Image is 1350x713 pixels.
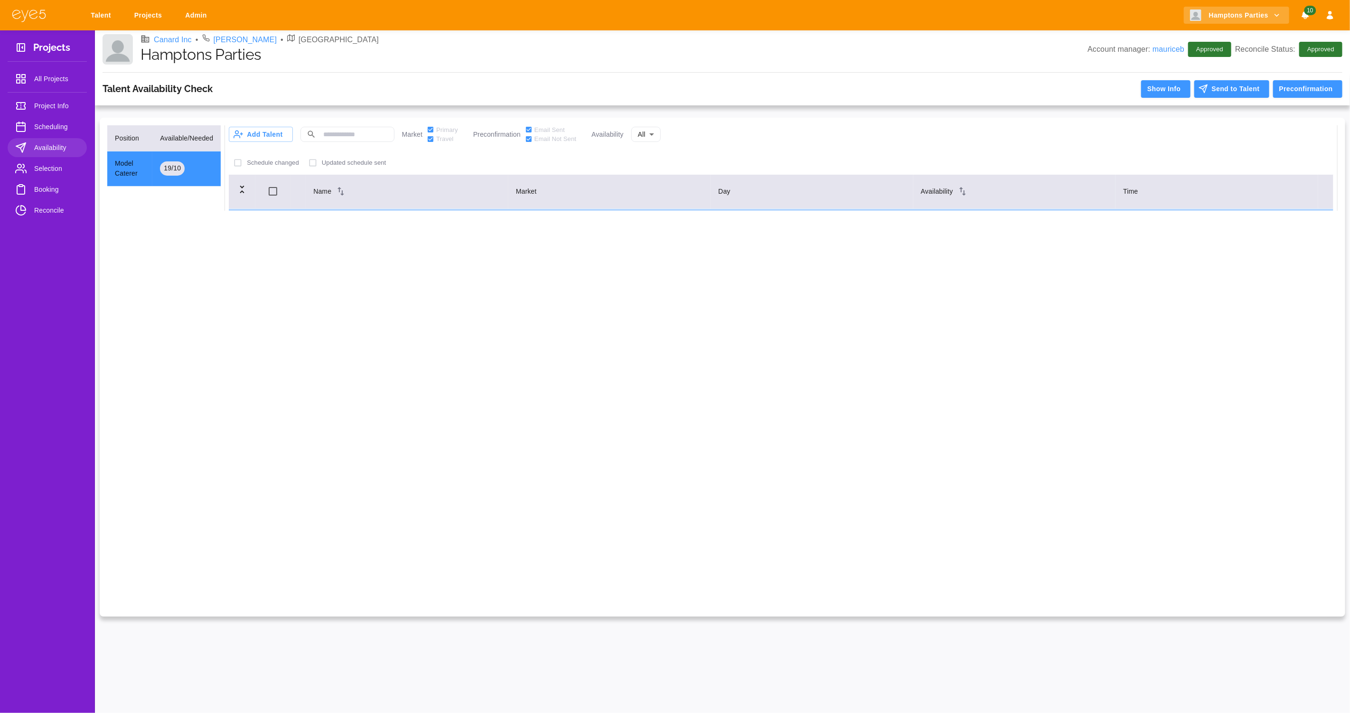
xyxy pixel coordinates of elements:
[128,7,171,24] a: Projects
[34,205,79,216] span: Reconcile
[1235,42,1342,57] p: Reconcile Status:
[8,180,87,199] a: Booking
[107,151,152,187] td: Model Caterer
[154,34,192,46] a: Canard Inc
[8,201,87,220] a: Reconcile
[8,159,87,178] a: Selection
[179,7,216,24] a: Admin
[281,34,283,46] li: •
[11,9,47,22] img: eye5
[1190,9,1201,21] img: Client logo
[196,34,198,46] li: •
[322,158,386,168] p: Updated schedule sent
[473,130,521,140] p: Preconfirmation
[313,186,501,197] div: Name
[711,174,913,209] th: Day
[33,42,70,56] h3: Projects
[8,138,87,157] a: Availability
[1184,7,1289,24] button: Hamptons Parties
[1141,80,1190,98] button: Show Info
[1191,45,1229,54] span: Approved
[508,174,711,209] th: Market
[1273,80,1342,98] button: Preconfirmation
[34,73,79,84] span: All Projects
[921,186,1108,197] div: Availability
[436,134,453,144] span: Travel
[152,125,221,151] th: Available/Needed
[34,121,79,132] span: Scheduling
[1153,45,1184,53] a: mauriceb
[591,130,623,140] p: Availability
[229,127,292,142] button: Add Talent
[107,125,152,151] th: Position
[299,34,379,46] p: [GEOGRAPHIC_DATA]
[141,46,1087,64] h1: Hamptons Parties
[34,100,79,112] span: Project Info
[160,161,185,176] div: 19 / 10
[103,34,133,65] img: Client logo
[1116,174,1318,209] th: Time
[34,163,79,174] span: Selection
[1194,80,1269,98] button: Send to Talent
[84,7,121,24] a: Talent
[631,125,661,144] div: All
[214,34,277,46] a: [PERSON_NAME]
[1297,7,1314,24] button: Notifications
[534,134,576,144] span: Email Not Sent
[402,130,423,140] p: Market
[34,184,79,195] span: Booking
[436,125,458,135] span: Primary
[1304,6,1316,15] span: 10
[247,158,299,168] p: Schedule changed
[1087,44,1184,55] p: Account manager:
[8,69,87,88] a: All Projects
[34,142,79,153] span: Availability
[8,96,87,115] a: Project Info
[8,117,87,136] a: Scheduling
[534,125,565,135] span: Email Sent
[1302,45,1340,54] span: Approved
[103,83,213,94] h3: Talent Availability Check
